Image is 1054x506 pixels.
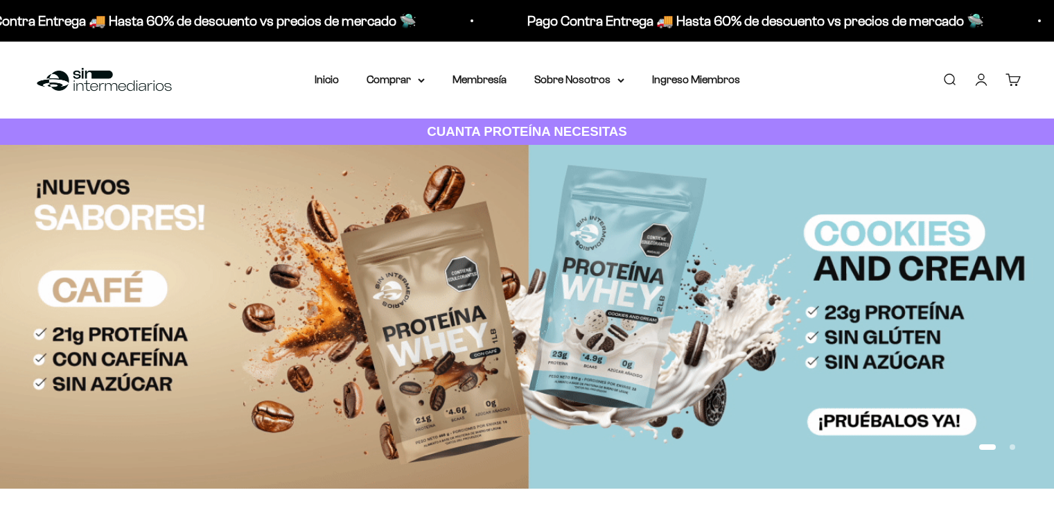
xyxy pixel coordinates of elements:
[453,73,507,85] a: Membresía
[315,73,339,85] a: Inicio
[526,10,983,32] p: Pago Contra Entrega 🚚 Hasta 60% de descuento vs precios de mercado 🛸
[534,71,624,89] summary: Sobre Nosotros
[427,124,627,139] strong: CUANTA PROTEÍNA NECESITAS
[367,71,425,89] summary: Comprar
[652,73,740,85] a: Ingreso Miembros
